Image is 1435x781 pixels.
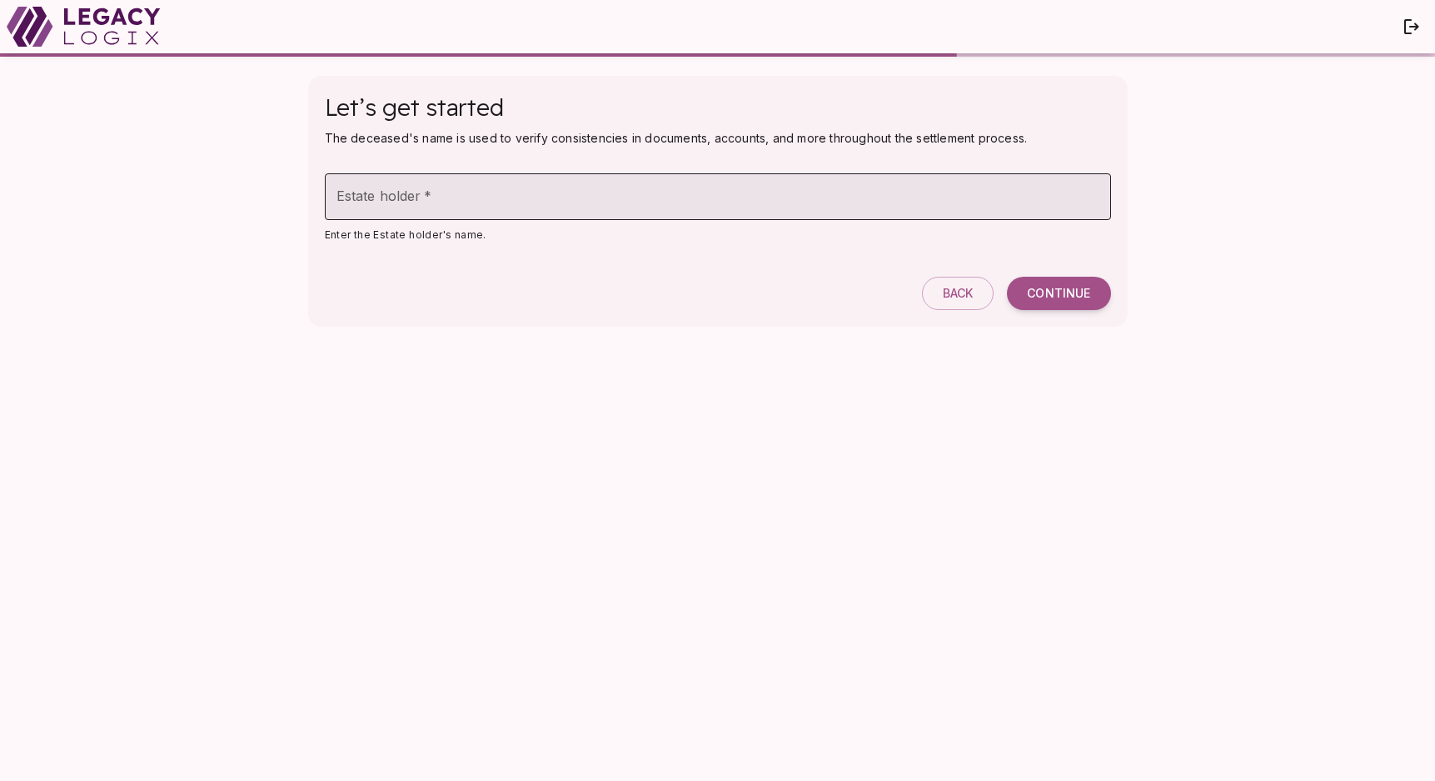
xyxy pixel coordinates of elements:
[325,131,1028,145] span: The deceased's name is used to verify consistencies in documents, accounts, and more throughout t...
[325,93,504,122] span: Let’s get started
[1027,286,1090,301] span: Continue
[922,277,994,310] button: Back
[943,286,974,301] span: Back
[325,228,486,241] span: Enter the Estate holder's name.
[1007,277,1110,310] button: Continue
